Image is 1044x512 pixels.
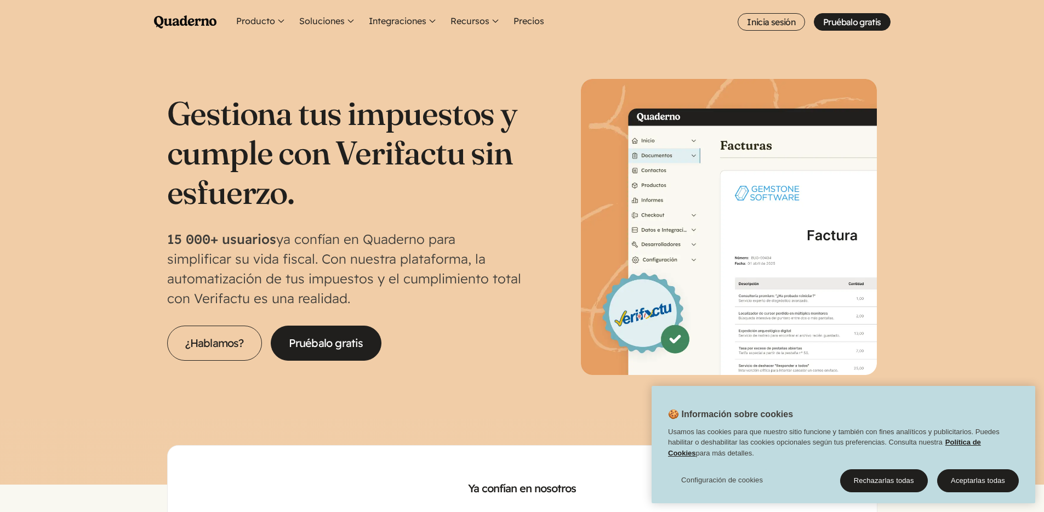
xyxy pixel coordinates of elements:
div: Cookie banner [652,386,1035,503]
div: Usamos las cookies para que nuestro sitio funcione y también con fines analíticos y publicitarios... [652,426,1035,464]
a: Política de Cookies [668,438,981,457]
button: Aceptarlas todas [937,469,1019,492]
a: Pruébalo gratis [271,326,381,361]
h2: Ya confían en nosotros [185,481,859,496]
div: 🍪 Información sobre cookies [652,386,1035,503]
img: Interfaz de Quaderno mostrando la página Factura con el distintivo Verifactu [581,79,877,375]
p: ya confían en Quaderno para simplificar su vida fiscal. Con nuestra plataforma, la automatización... [167,229,522,308]
button: Rechazarlas todas [840,469,928,492]
h1: Gestiona tus impuestos y cumple con Verifactu sin esfuerzo. [167,93,522,212]
a: ¿Hablamos? [167,326,262,361]
strong: 15 000+ usuarios [167,231,276,247]
a: Inicia sesión [738,13,805,31]
button: Configuración de cookies [668,469,776,491]
a: Pruébalo gratis [814,13,890,31]
h2: 🍪 Información sobre cookies [652,408,793,426]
